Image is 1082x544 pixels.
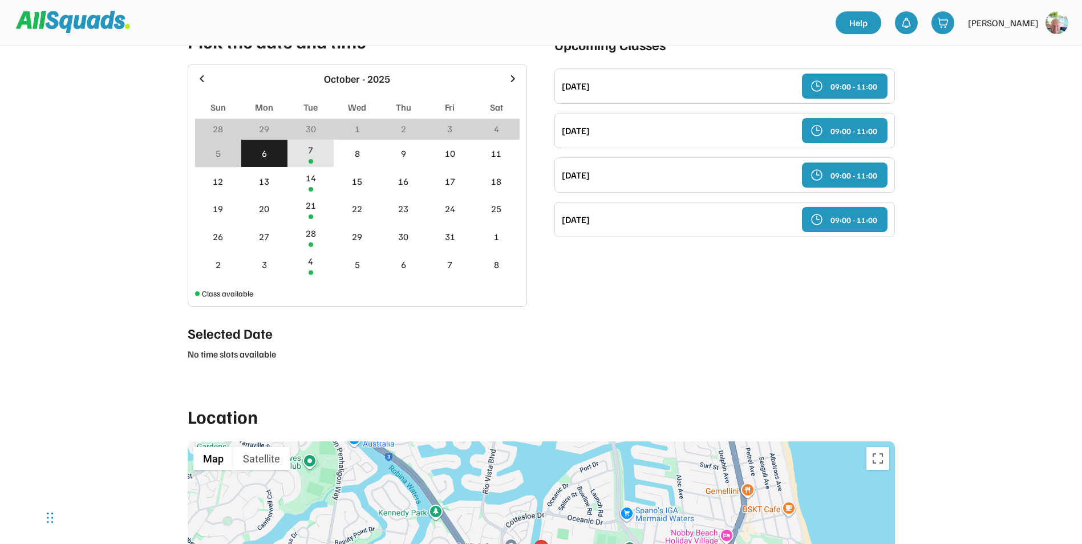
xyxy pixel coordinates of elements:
[213,202,223,216] div: 19
[445,230,455,243] div: 31
[445,147,455,160] div: 10
[303,100,318,114] div: Tue
[494,122,499,136] div: 4
[491,202,501,216] div: 25
[255,100,273,114] div: Mon
[490,100,503,114] div: Sat
[213,230,223,243] div: 26
[308,254,313,268] div: 4
[1045,11,1068,34] img: https%3A%2F%2F94044dc9e5d3b3599ffa5e2d56a015ce.cdn.bubble.io%2Ff1745293513631x103664912003809780%...
[355,258,360,271] div: 5
[188,348,527,360] div: No time slots available
[494,258,499,271] div: 8
[306,226,316,240] div: 28
[491,147,501,160] div: 11
[352,202,362,216] div: 22
[233,447,290,470] button: Show satellite imagery
[202,287,253,299] div: Class available
[348,100,366,114] div: Wed
[352,174,362,188] div: 15
[398,202,408,216] div: 23
[259,202,269,216] div: 20
[259,122,269,136] div: 29
[401,147,406,160] div: 9
[398,174,408,188] div: 16
[213,122,223,136] div: 28
[193,447,233,470] button: Show street map
[494,230,499,243] div: 1
[259,230,269,243] div: 27
[216,147,221,160] div: 5
[308,143,313,157] div: 7
[866,447,889,470] button: Toggle fullscreen view
[398,230,408,243] div: 30
[830,169,877,181] div: 09:00 - 11:00
[836,11,881,34] a: Help
[306,122,316,136] div: 30
[352,230,362,243] div: 29
[445,174,455,188] div: 17
[562,213,795,226] div: [DATE]
[968,16,1039,30] div: [PERSON_NAME]
[401,258,406,271] div: 6
[396,100,411,114] div: Thu
[355,147,360,160] div: 8
[447,258,452,271] div: 7
[445,100,455,114] div: Fri
[901,17,912,29] img: bell-03%20%281%29.svg
[830,125,877,137] div: 09:00 - 11:00
[447,122,452,136] div: 3
[445,202,455,216] div: 24
[355,122,360,136] div: 1
[188,403,895,430] div: Location
[259,174,269,188] div: 13
[937,17,949,29] img: shopping-cart-01%20%281%29.svg
[401,122,406,136] div: 2
[262,147,267,160] div: 6
[16,11,130,33] img: Squad%20Logo.svg
[306,198,316,212] div: 21
[562,124,795,137] div: [DATE]
[830,214,877,226] div: 09:00 - 11:00
[562,79,795,93] div: [DATE]
[213,174,223,188] div: 12
[216,258,221,271] div: 2
[491,174,501,188] div: 18
[830,80,877,92] div: 09:00 - 11:00
[262,258,267,271] div: 3
[562,168,795,182] div: [DATE]
[306,171,316,185] div: 14
[214,71,500,87] div: October - 2025
[210,100,226,114] div: Sun
[188,323,527,343] div: Selected Date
